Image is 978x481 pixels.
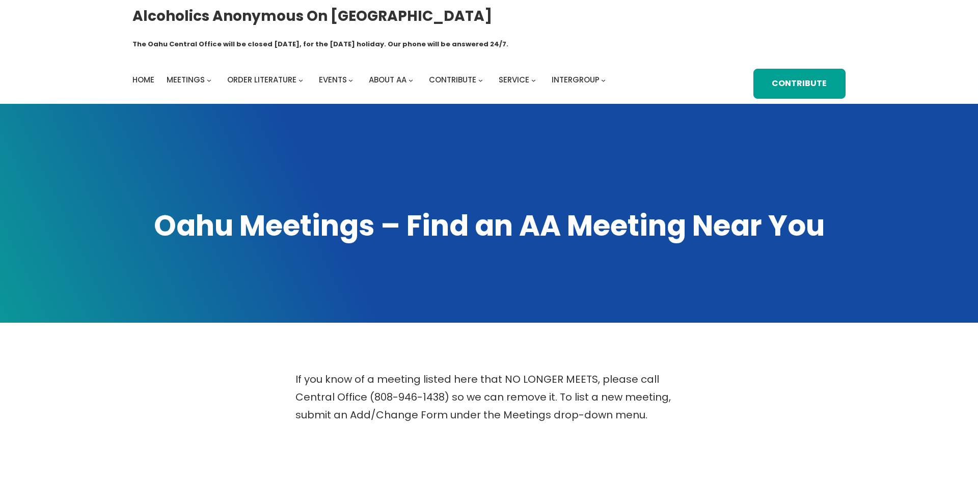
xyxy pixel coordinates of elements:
a: About AA [369,73,406,87]
span: Order Literature [227,74,296,85]
a: Intergroup [552,73,600,87]
a: Contribute [429,73,476,87]
span: Events [319,74,347,85]
a: Service [499,73,529,87]
a: Events [319,73,347,87]
nav: Intergroup [132,73,609,87]
button: Intergroup submenu [601,78,606,82]
span: Meetings [167,74,205,85]
a: Contribute [753,69,846,99]
button: About AA submenu [409,78,413,82]
span: Service [499,74,529,85]
span: Contribute [429,74,476,85]
button: Events submenu [348,78,353,82]
a: Home [132,73,154,87]
span: Intergroup [552,74,600,85]
button: Meetings submenu [207,78,211,82]
h1: The Oahu Central Office will be closed [DATE], for the [DATE] holiday. Our phone will be answered... [132,39,508,49]
a: Meetings [167,73,205,87]
span: Home [132,74,154,85]
span: About AA [369,74,406,85]
p: If you know of a meeting listed here that NO LONGER MEETS, please call Central Office (808-946-14... [295,371,683,424]
button: Service submenu [531,78,536,82]
button: Order Literature submenu [298,78,303,82]
button: Contribute submenu [478,78,483,82]
a: Alcoholics Anonymous on [GEOGRAPHIC_DATA] [132,4,492,29]
h1: Oahu Meetings – Find an AA Meeting Near You [132,207,846,245]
